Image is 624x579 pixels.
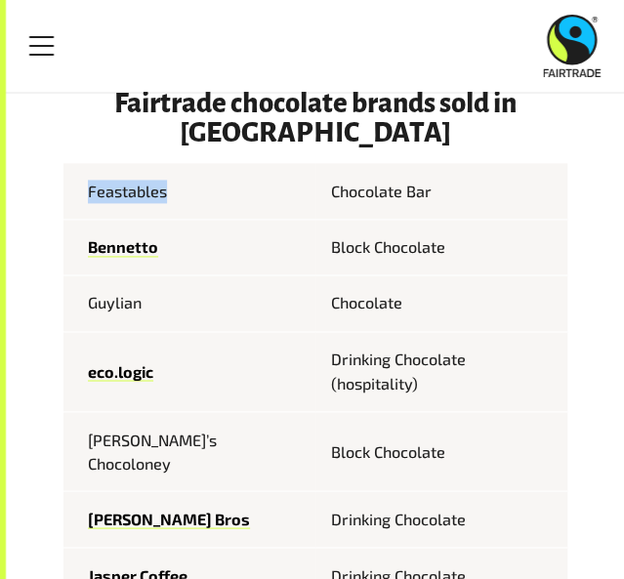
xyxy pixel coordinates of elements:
a: [PERSON_NAME] Bros [88,509,250,528]
h3: Fairtrade chocolate brands sold in [GEOGRAPHIC_DATA] [63,89,567,148]
td: Feastables [63,163,315,219]
img: Fairtrade Australia New Zealand logo [543,15,601,77]
td: Block Chocolate [315,411,567,491]
a: Bennetto [88,237,158,257]
td: Drinking Chocolate [315,491,567,547]
td: Block Chocolate [315,219,567,274]
td: Chocolate Bar [315,163,567,219]
td: [PERSON_NAME]’s Chocoloney [63,411,315,491]
a: eco.logic [88,361,153,381]
td: Guylian [63,275,315,331]
td: Drinking Chocolate (hospitality) [315,331,567,411]
a: Toggle Menu [18,21,66,70]
td: Chocolate [315,275,567,331]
